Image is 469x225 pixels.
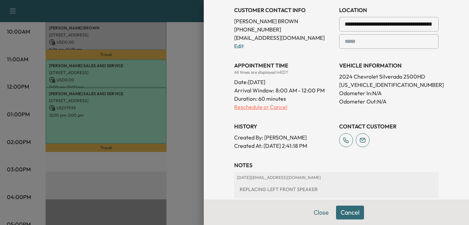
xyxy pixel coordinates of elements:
[234,142,334,150] p: Created At : [DATE] 2:41:18 PM
[234,133,334,142] p: Created By : [PERSON_NAME]
[339,89,439,97] p: Odometer In: N/A
[309,206,333,219] button: Close
[339,122,439,130] h3: CONTACT CUSTOMER
[276,86,325,94] span: 8:00 AM - 12:00 PM
[234,94,334,103] p: Duration: 60 minutes
[237,183,436,196] div: REPLACING LEFT FRONT SPEAKER
[234,6,334,14] h3: CUSTOMER CONTACT INFO
[234,34,334,42] p: [EMAIL_ADDRESS][DOMAIN_NAME]
[339,97,439,106] p: Odometer Out: N/A
[339,72,439,81] p: 2024 Chevrolet Silverado 2500HD
[234,61,334,70] h3: APPOINTMENT TIME
[336,206,364,219] button: Cancel
[234,161,439,169] h3: NOTES
[339,81,439,89] p: [US_VEHICLE_IDENTIFICATION_NUMBER]
[234,17,334,25] p: [PERSON_NAME] BROWN
[339,61,439,70] h3: VEHICLE INFORMATION
[234,122,334,130] h3: History
[234,103,334,111] p: Reschedule or Cancel
[234,75,334,86] div: Date: [DATE]
[234,86,334,94] p: Arrival Window:
[339,6,439,14] h3: LOCATION
[237,175,436,180] p: [DATE] | [EMAIL_ADDRESS][DOMAIN_NAME]
[234,70,334,75] div: All times are displayed in EDT
[234,43,244,49] a: Edit
[234,25,334,34] p: [PHONE_NUMBER]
